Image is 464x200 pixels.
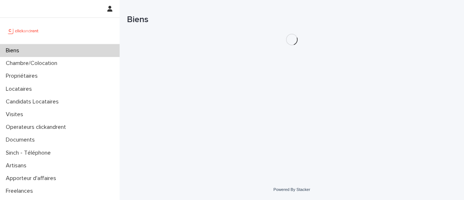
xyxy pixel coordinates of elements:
p: Freelances [3,188,39,195]
p: Chambre/Colocation [3,60,63,67]
p: Documents [3,136,41,143]
p: Propriétaires [3,73,43,79]
p: Apporteur d'affaires [3,175,62,182]
h1: Biens [127,15,457,25]
a: Powered By Stacker [273,187,310,192]
p: Sinch - Téléphone [3,150,57,156]
p: Biens [3,47,25,54]
p: Artisans [3,162,32,169]
p: Locataires [3,86,38,93]
img: UCB0brd3T0yccxBKYDjQ [6,24,41,38]
p: Operateurs clickandrent [3,124,72,131]
p: Visites [3,111,29,118]
p: Candidats Locataires [3,98,65,105]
